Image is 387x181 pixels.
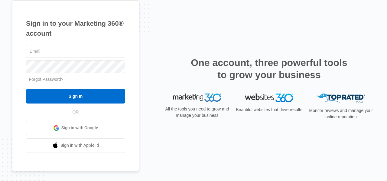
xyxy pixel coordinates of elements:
[307,107,375,120] p: Monitor reviews and manage your online reputation
[163,106,231,119] p: All the tools you need to grow and manage your business
[173,94,221,102] img: Marketing 360
[26,89,125,104] input: Sign In
[26,121,125,135] a: Sign in with Google
[317,94,365,104] img: Top Rated Local
[29,77,63,82] a: Forgot Password?
[245,94,293,102] img: Websites 360
[61,125,98,131] span: Sign in with Google
[26,45,125,58] input: Email
[235,107,303,113] p: Beautiful websites that drive results
[26,138,125,153] a: Sign in with Apple Id
[60,142,99,149] span: Sign in with Apple Id
[26,18,125,38] h1: Sign in to your Marketing 360® account
[68,109,83,115] span: OR
[189,57,349,81] h2: One account, three powerful tools to grow your business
